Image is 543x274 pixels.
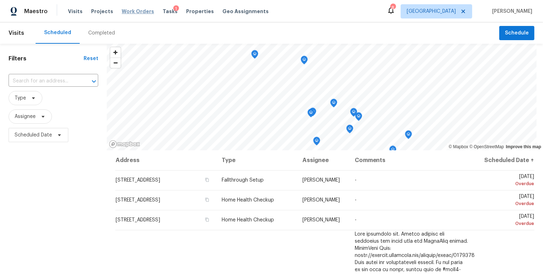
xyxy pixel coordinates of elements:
button: Open [89,76,99,86]
span: [PERSON_NAME] [489,8,532,15]
div: Map marker [309,108,316,119]
div: Scheduled [44,29,71,36]
span: Projects [91,8,113,15]
div: Overdue [480,180,534,187]
span: Fallthrough Setup [222,178,264,183]
span: Tasks [163,9,178,14]
span: - [355,217,357,222]
span: [STREET_ADDRESS] [116,198,160,203]
span: [DATE] [480,194,534,207]
span: Visits [68,8,83,15]
th: Comments [349,150,475,170]
span: Geo Assignments [222,8,269,15]
span: [PERSON_NAME] [302,217,340,222]
div: Overdue [480,220,534,227]
div: Completed [88,29,115,37]
a: OpenStreetMap [469,144,504,149]
button: Copy Address [204,216,210,223]
div: Map marker [313,137,320,148]
div: Map marker [330,99,337,110]
th: Scheduled Date ↑ [475,150,534,170]
span: [PERSON_NAME] [302,178,340,183]
div: Map marker [350,108,357,119]
span: [DATE] [480,214,534,227]
canvas: Map [107,44,537,150]
span: [PERSON_NAME] [302,198,340,203]
span: [STREET_ADDRESS] [116,217,160,222]
span: - [355,198,357,203]
a: Improve this map [506,144,541,149]
span: Work Orders [122,8,154,15]
div: Map marker [307,109,315,120]
span: Maestro [24,8,48,15]
div: Map marker [346,125,353,136]
button: Schedule [499,26,534,41]
span: - [355,178,357,183]
div: 8 [390,4,395,11]
span: Properties [186,8,214,15]
span: Home Health Checkup [222,198,274,203]
div: Reset [84,55,98,62]
h1: Filters [9,55,84,62]
div: 1 [173,5,179,12]
span: Visits [9,25,24,41]
button: Zoom out [110,58,121,68]
button: Copy Address [204,177,210,183]
span: [STREET_ADDRESS] [116,178,160,183]
button: Zoom in [110,47,121,58]
a: Mapbox [449,144,468,149]
th: Type [216,150,297,170]
th: Assignee [297,150,349,170]
div: Map marker [389,146,396,157]
div: Overdue [480,200,534,207]
th: Address [115,150,216,170]
button: Copy Address [204,197,210,203]
a: Mapbox homepage [109,140,140,148]
span: Assignee [15,113,36,120]
input: Search for an address... [9,76,78,87]
span: Home Health Checkup [222,217,274,222]
div: Map marker [405,130,412,141]
span: Schedule [505,29,529,38]
span: Scheduled Date [15,131,52,139]
div: Map marker [301,56,308,67]
span: Type [15,95,26,102]
span: [GEOGRAPHIC_DATA] [407,8,456,15]
div: Map marker [251,50,258,61]
div: Map marker [355,112,362,123]
span: [DATE] [480,174,534,187]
